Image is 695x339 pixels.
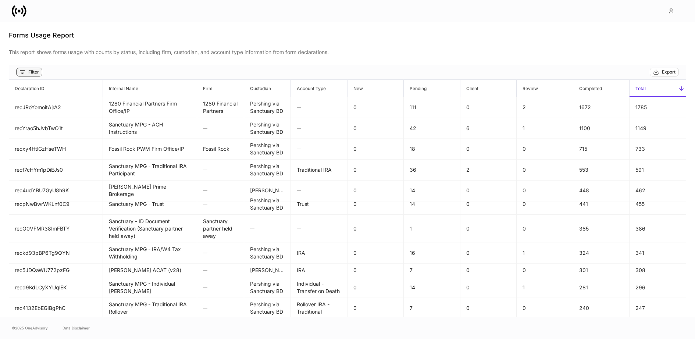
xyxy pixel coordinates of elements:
td: recxy4HtlGzHseTWH [9,139,103,160]
td: recpNwBwrWKLnf0C9 [9,194,103,215]
td: 1 [404,215,460,243]
h6: — [203,284,238,291]
p: This report shows forms usage with counts by status, including firm, custodian, and account type ... [9,49,686,56]
h6: — [203,187,238,194]
td: 0 [347,139,404,160]
td: Sanctuary MPG - Trust [103,194,197,215]
td: 14 [404,180,460,201]
td: 308 [630,264,686,277]
td: Sanctuary MPG - Individual TOD [103,277,197,298]
td: 247 [630,298,686,319]
td: 386 [630,215,686,243]
h6: Account Type [291,85,326,92]
td: 324 [573,243,630,264]
h6: — [250,225,285,232]
td: Sanctuary MPG - ACH Instructions [103,118,197,139]
h4: Forms Usage Report [9,31,686,40]
td: Pershing via Sanctuary BD [244,97,291,118]
td: 441 [573,194,630,215]
span: Custodian [244,80,291,97]
td: Sanctuary MPG - Traditional IRA Participant [103,160,197,181]
h6: Pending [404,85,427,92]
td: 281 [573,277,630,298]
h6: Custodian [244,85,271,92]
td: Trust [291,194,347,215]
td: 0 [347,277,404,298]
td: IRA [291,243,347,264]
td: 36 [404,160,460,181]
td: recf7cHYm1pDiEJs0 [9,160,103,181]
td: 2 [517,97,573,118]
td: IRA [291,264,347,277]
td: 0 [517,264,573,277]
span: Pending [404,80,460,97]
span: Declaration ID [9,80,103,97]
td: 111 [404,97,460,118]
td: 0 [347,298,404,319]
td: 1785 [630,97,686,118]
a: Data Disclaimer [63,325,90,331]
td: Fossil Rock PWM Firm Office/IP [103,139,197,160]
td: 0 [517,160,573,181]
h6: — [297,125,341,132]
h6: — [203,201,238,208]
td: 0 [517,215,573,243]
td: Fossil Rock [197,139,244,160]
span: New [347,80,404,97]
td: 1280 Financial Partners Firm Office/IP [103,97,197,118]
td: 385 [573,215,630,243]
td: 0 [347,243,404,264]
td: 0 [460,298,517,319]
td: 240 [573,298,630,319]
h6: Declaration ID [9,85,44,92]
td: 0 [517,194,573,215]
td: 42 [404,118,460,139]
td: 0 [460,180,517,201]
td: 0 [347,194,404,215]
td: Traditional IRA [291,160,347,181]
h6: — [203,166,238,173]
td: 0 [460,97,517,118]
td: 0 [460,264,517,277]
td: 1 [517,118,573,139]
td: 0 [517,180,573,201]
td: Pershing via Sanctuary BD [244,277,291,298]
td: 448 [573,180,630,201]
td: Pershing via Sanctuary BD [244,243,291,264]
span: Firm [197,80,244,97]
td: 14 [404,277,460,298]
span: © 2025 OneAdvisory [12,325,48,331]
td: 0 [460,194,517,215]
td: 0 [347,264,404,277]
td: Sanctuary - ID Document Verification (Sanctuary partner held away) [103,215,197,243]
td: Pershing via Sanctuary BD [244,118,291,139]
span: Completed [573,80,630,97]
td: Schwab ACAT (v28) [103,264,197,277]
h6: — [297,104,341,111]
td: 715 [573,139,630,160]
td: 591 [630,160,686,181]
h6: — [203,125,238,132]
td: 0 [517,298,573,319]
td: Individual - Transfer on Death [291,277,347,298]
td: Pershing via Sanctuary BD [244,298,291,319]
h6: Completed [573,85,602,92]
td: 553 [573,160,630,181]
td: 733 [630,139,686,160]
td: 0 [460,277,517,298]
td: Sanctuary MPG - IRA/W4 Tax Withholding [103,243,197,264]
span: Internal Name [103,80,197,97]
td: 2 [460,160,517,181]
span: Client [460,80,517,97]
td: 1672 [573,97,630,118]
td: 0 [347,215,404,243]
td: 0 [517,139,573,160]
h6: New [347,85,363,92]
span: Account Type [291,80,347,97]
td: 6 [460,118,517,139]
td: 1100 [573,118,630,139]
h6: Total [630,85,646,92]
td: Rollover IRA - Traditional [291,298,347,319]
h6: — [297,225,341,232]
td: recJRoYomoitAjrA2 [9,97,103,118]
